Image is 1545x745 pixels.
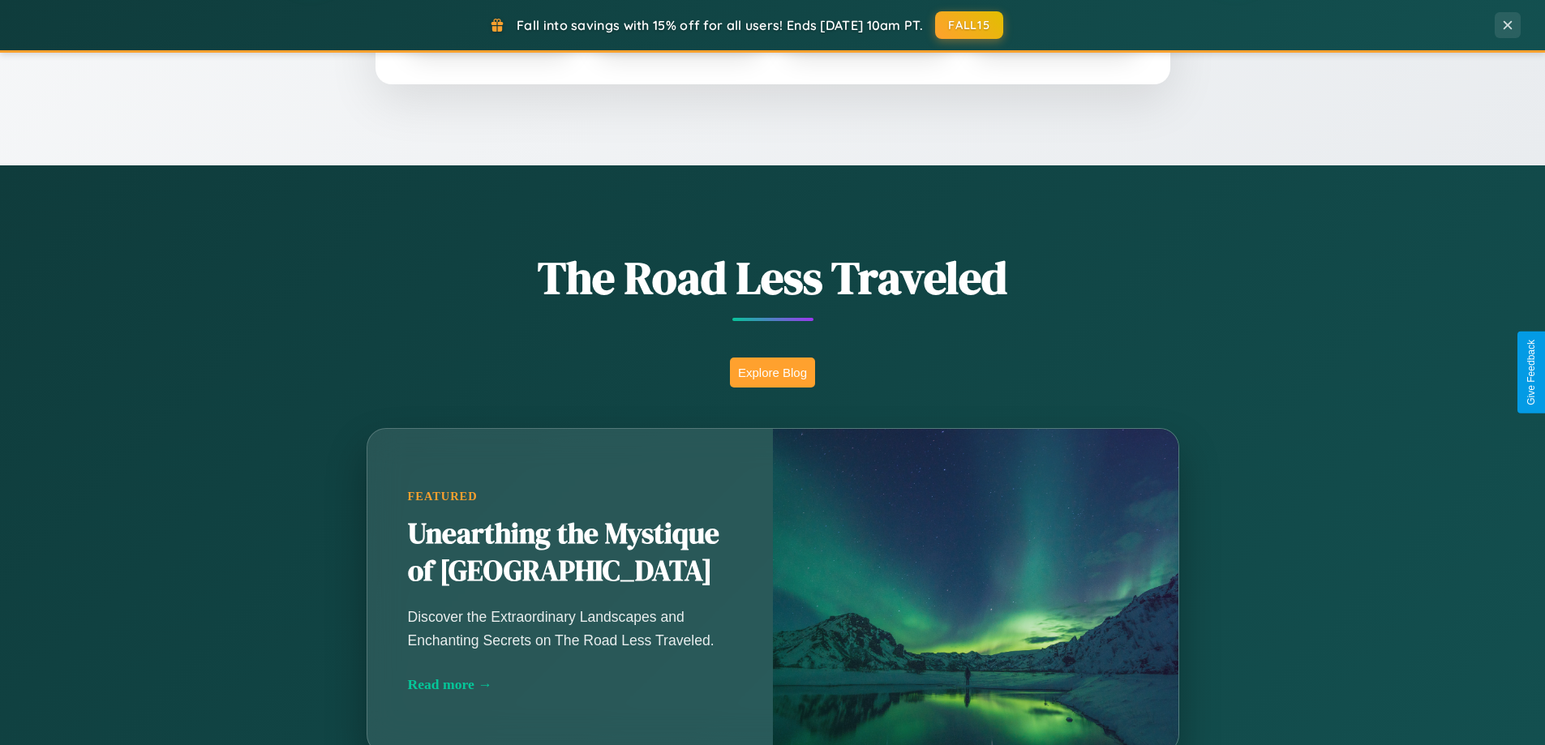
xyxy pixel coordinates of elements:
p: Discover the Extraordinary Landscapes and Enchanting Secrets on The Road Less Traveled. [408,606,732,651]
h2: Unearthing the Mystique of [GEOGRAPHIC_DATA] [408,516,732,590]
button: Explore Blog [730,358,815,387]
div: Featured [408,490,732,503]
h1: The Road Less Traveled [286,246,1260,309]
button: FALL15 [935,11,1003,39]
div: Give Feedback [1526,340,1537,405]
div: Read more → [408,676,732,693]
span: Fall into savings with 15% off for all users! Ends [DATE] 10am PT. [517,17,923,33]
